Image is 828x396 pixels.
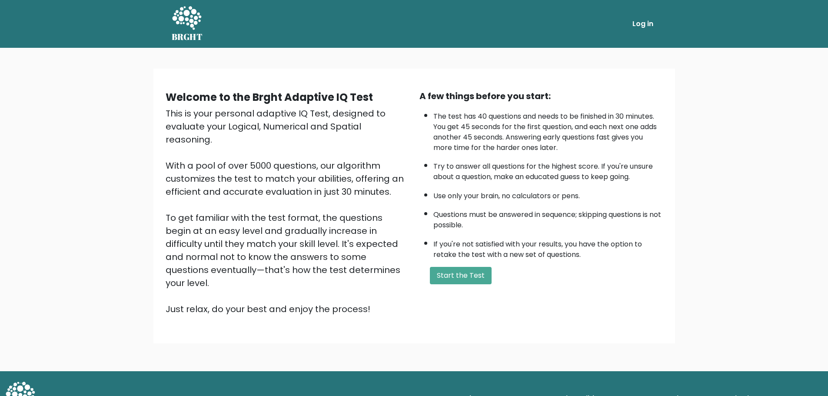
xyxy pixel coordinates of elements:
[629,15,657,33] a: Log in
[166,90,373,104] b: Welcome to the Brght Adaptive IQ Test
[433,205,663,230] li: Questions must be answered in sequence; skipping questions is not possible.
[430,267,492,284] button: Start the Test
[433,107,663,153] li: The test has 40 questions and needs to be finished in 30 minutes. You get 45 seconds for the firs...
[433,235,663,260] li: If you're not satisfied with your results, you have the option to retake the test with a new set ...
[433,186,663,201] li: Use only your brain, no calculators or pens.
[172,3,203,44] a: BRGHT
[419,90,663,103] div: A few things before you start:
[433,157,663,182] li: Try to answer all questions for the highest score. If you're unsure about a question, make an edu...
[172,32,203,42] h5: BRGHT
[166,107,409,316] div: This is your personal adaptive IQ Test, designed to evaluate your Logical, Numerical and Spatial ...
